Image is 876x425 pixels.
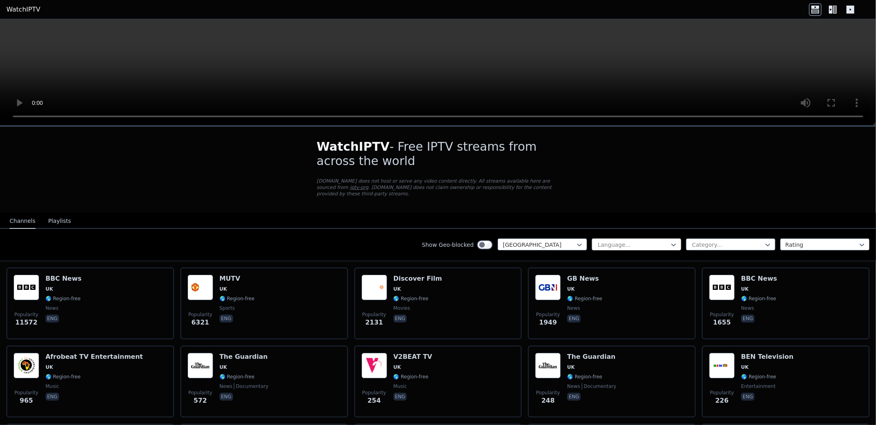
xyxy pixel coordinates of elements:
[394,315,407,323] p: eng
[219,286,227,292] span: UK
[362,390,386,396] span: Popularity
[362,353,387,378] img: V2BEAT TV
[219,275,255,283] h6: MUTV
[317,178,560,197] p: [DOMAIN_NAME] does not host or serve any video content directly. All streams available here are s...
[350,185,369,190] a: iptv-org
[535,275,561,300] img: GB News
[14,353,39,378] img: Afrobeat TV Entertainment
[45,286,53,292] span: UK
[188,275,213,300] img: MUTV
[567,315,581,323] p: eng
[394,286,401,292] span: UK
[394,305,410,311] span: movies
[45,374,81,380] span: 🌎 Region-free
[14,311,38,318] span: Popularity
[741,393,755,401] p: eng
[194,396,207,405] span: 572
[394,374,429,380] span: 🌎 Region-free
[362,311,386,318] span: Popularity
[188,311,212,318] span: Popularity
[394,383,407,390] span: music
[317,140,560,168] h1: - Free IPTV streams from across the world
[394,275,442,283] h6: Discover Film
[45,353,143,361] h6: Afrobeat TV Entertainment
[219,295,255,302] span: 🌎 Region-free
[394,364,401,370] span: UK
[741,305,754,311] span: news
[394,353,433,361] h6: V2BEAT TV
[539,318,557,327] span: 1949
[45,383,59,390] span: music
[14,390,38,396] span: Popularity
[709,353,735,378] img: BEN Television
[219,383,232,390] span: news
[709,275,735,300] img: BBC News
[365,318,383,327] span: 2131
[394,295,429,302] span: 🌎 Region-free
[741,275,777,283] h6: BBC News
[710,311,734,318] span: Popularity
[741,315,755,323] p: eng
[536,311,560,318] span: Popularity
[219,364,227,370] span: UK
[741,364,749,370] span: UK
[219,315,233,323] p: eng
[567,374,602,380] span: 🌎 Region-free
[219,374,255,380] span: 🌎 Region-free
[710,390,734,396] span: Popularity
[317,140,390,153] span: WatchIPTV
[741,353,793,361] h6: BEN Television
[48,214,71,229] button: Playlists
[45,275,81,283] h6: BBC News
[741,374,776,380] span: 🌎 Region-free
[567,305,580,311] span: news
[219,305,235,311] span: sports
[368,396,381,405] span: 254
[536,390,560,396] span: Popularity
[45,305,58,311] span: news
[6,5,40,14] a: WatchIPTV
[741,383,776,390] span: entertainment
[394,393,407,401] p: eng
[567,393,581,401] p: eng
[567,364,575,370] span: UK
[535,353,561,378] img: The Guardian
[362,275,387,300] img: Discover Film
[192,318,210,327] span: 6321
[567,295,602,302] span: 🌎 Region-free
[741,295,776,302] span: 🌎 Region-free
[14,275,39,300] img: BBC News
[422,241,474,249] label: Show Geo-blocked
[45,364,53,370] span: UK
[567,275,602,283] h6: GB News
[582,383,617,390] span: documentary
[741,286,749,292] span: UK
[713,318,731,327] span: 1655
[45,393,59,401] p: eng
[219,393,233,401] p: eng
[188,390,212,396] span: Popularity
[567,353,616,361] h6: The Guardian
[567,383,580,390] span: news
[20,396,33,405] span: 965
[715,396,728,405] span: 226
[15,318,38,327] span: 11572
[542,396,555,405] span: 248
[10,214,36,229] button: Channels
[45,315,59,323] p: eng
[188,353,213,378] img: The Guardian
[234,383,269,390] span: documentary
[567,286,575,292] span: UK
[45,295,81,302] span: 🌎 Region-free
[219,353,269,361] h6: The Guardian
